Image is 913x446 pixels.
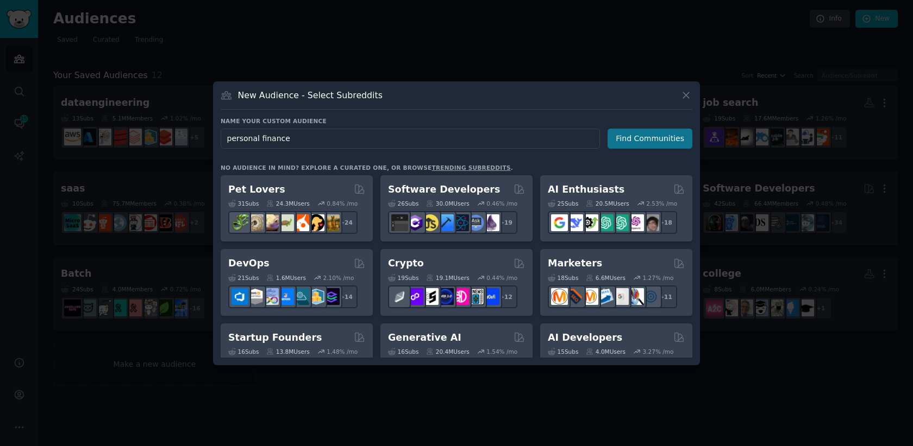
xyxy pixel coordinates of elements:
[422,288,439,305] img: ethstaker
[221,129,600,149] input: Pick a short name, like "Digital Marketers" or "Movie-Goers"
[262,214,279,231] img: leopardgeckos
[483,214,499,231] img: elixir
[323,274,354,282] div: 2.10 % /mo
[292,214,309,231] img: cockatiel
[323,288,340,305] img: PlatformEngineers
[432,164,510,171] a: trending subreddits
[548,348,578,355] div: 15 Sub s
[486,200,517,207] div: 0.46 % /mo
[551,214,568,231] img: GoogleGeminiAI
[388,257,424,270] h2: Crypto
[495,211,517,234] div: + 19
[335,285,358,308] div: + 14
[277,214,294,231] img: turtle
[597,288,614,305] img: Emailmarketing
[548,183,624,196] h2: AI Enthusiasts
[581,288,598,305] img: AskMarketing
[627,214,644,231] img: OpenAIDev
[581,214,598,231] img: AItoolsCatalog
[627,288,644,305] img: MarketingResearch
[327,200,358,207] div: 0.84 % /mo
[612,288,629,305] img: googleads
[548,274,578,282] div: 18 Sub s
[388,348,418,355] div: 16 Sub s
[388,274,418,282] div: 19 Sub s
[486,348,517,355] div: 1.54 % /mo
[597,214,614,231] img: chatgpt_promptDesign
[646,200,677,207] div: 2.53 % /mo
[586,200,629,207] div: 20.5M Users
[495,285,517,308] div: + 12
[266,274,306,282] div: 1.6M Users
[232,288,248,305] img: azuredevops
[426,274,469,282] div: 19.1M Users
[452,214,469,231] img: reactnative
[247,214,264,231] img: ballpython
[277,288,294,305] img: DevOpsLinks
[407,288,423,305] img: 0xPolygon
[548,331,622,345] h2: AI Developers
[262,288,279,305] img: Docker_DevOps
[643,348,674,355] div: 3.27 % /mo
[467,288,484,305] img: CryptoNews
[426,348,469,355] div: 20.4M Users
[566,214,583,231] img: DeepSeek
[654,285,677,308] div: + 11
[548,257,602,270] h2: Marketers
[452,288,469,305] img: defiblockchain
[391,288,408,305] img: ethfinance
[566,288,583,305] img: bigseo
[642,288,659,305] img: OnlineMarketing
[228,348,259,355] div: 16 Sub s
[247,288,264,305] img: AWS_Certified_Experts
[643,274,674,282] div: 1.27 % /mo
[586,274,626,282] div: 6.6M Users
[483,288,499,305] img: defi_
[551,288,568,305] img: content_marketing
[388,183,500,196] h2: Software Developers
[266,348,309,355] div: 13.8M Users
[391,214,408,231] img: software
[232,214,248,231] img: herpetology
[292,288,309,305] img: platformengineering
[437,214,454,231] img: iOSProgramming
[388,200,418,207] div: 26 Sub s
[308,214,324,231] img: PetAdvice
[228,200,259,207] div: 31 Sub s
[323,214,340,231] img: dogbreed
[327,348,358,355] div: 1.48 % /mo
[228,257,270,270] h2: DevOps
[548,200,578,207] div: 25 Sub s
[422,214,439,231] img: learnjavascript
[654,211,677,234] div: + 18
[266,200,309,207] div: 24.3M Users
[608,129,692,149] button: Find Communities
[426,200,469,207] div: 30.0M Users
[612,214,629,231] img: chatgpt_prompts_
[308,288,324,305] img: aws_cdk
[407,214,423,231] img: csharp
[228,183,285,196] h2: Pet Lovers
[437,288,454,305] img: web3
[642,214,659,231] img: ArtificalIntelligence
[388,331,461,345] h2: Generative AI
[486,274,517,282] div: 0.44 % /mo
[221,164,513,171] div: No audience in mind? Explore a curated one, or browse .
[586,348,626,355] div: 4.0M Users
[228,331,322,345] h2: Startup Founders
[467,214,484,231] img: AskComputerScience
[335,211,358,234] div: + 24
[238,90,383,101] h3: New Audience - Select Subreddits
[228,274,259,282] div: 21 Sub s
[221,117,692,125] h3: Name your custom audience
